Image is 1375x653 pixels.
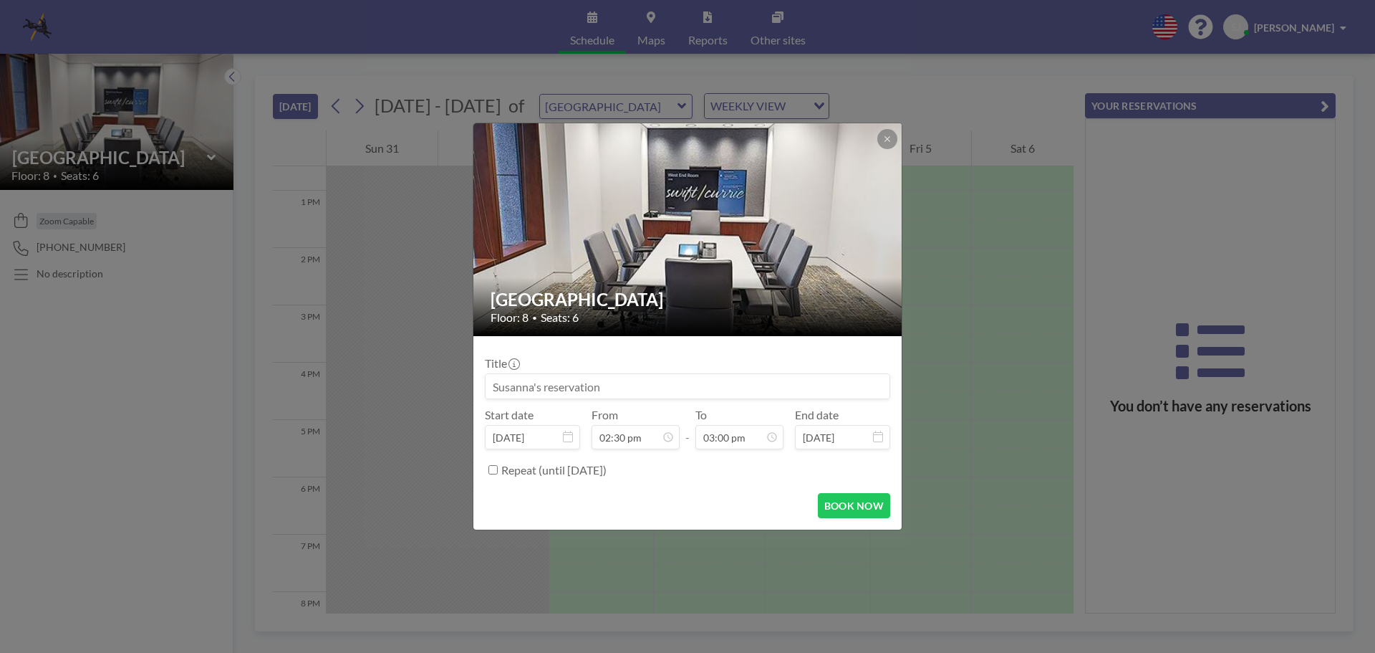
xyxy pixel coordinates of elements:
label: From [592,408,618,422]
input: Susanna's reservation [486,374,889,399]
label: Start date [485,408,534,422]
span: Seats: 6 [541,310,579,325]
span: - [685,413,690,444]
h2: [GEOGRAPHIC_DATA] [491,289,886,310]
span: • [532,313,537,323]
label: End date [795,408,839,422]
button: BOOK NOW [818,493,890,518]
img: 537.jpg [473,68,903,391]
span: Floor: 8 [491,310,529,325]
label: To [695,408,707,422]
label: Repeat (until [DATE]) [501,463,607,477]
label: Title [485,356,518,371]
